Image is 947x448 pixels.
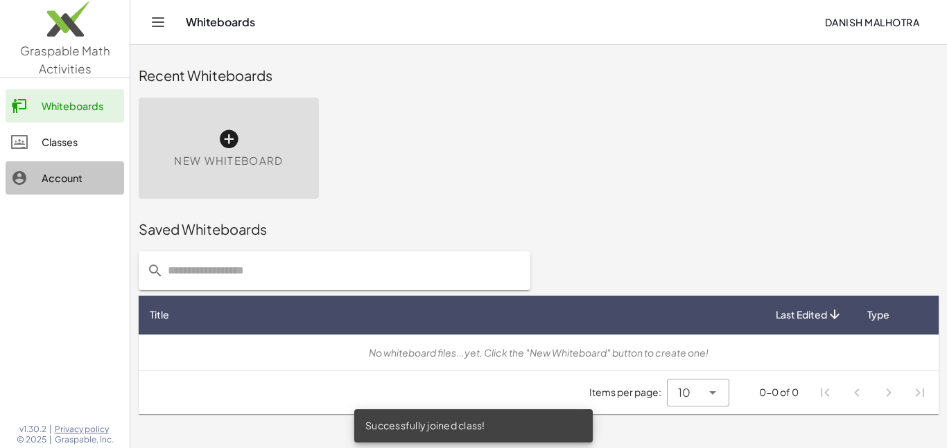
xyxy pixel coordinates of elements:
span: 10 [678,384,690,401]
span: | [49,434,52,445]
button: Danish Malhotra [813,10,930,35]
div: 0-0 of 0 [759,385,799,400]
div: No whiteboard files...yet. Click the "New Whiteboard" button to create one! [150,346,928,360]
i: prepended action [147,262,164,279]
div: Account [42,170,119,186]
span: Items per page: [589,385,667,400]
span: Graspable Math Activities [20,43,110,76]
div: Recent Whiteboards [139,66,939,85]
a: Classes [6,125,124,159]
a: Account [6,161,124,195]
div: Saved Whiteboards [139,219,939,239]
span: Danish Malhotra [824,16,919,28]
a: Privacy policy [55,424,114,435]
div: Successfully joined class! [354,409,593,442]
span: | [49,424,52,435]
span: Title [150,307,169,322]
button: Toggle navigation [147,11,169,33]
span: Last Edited [776,307,827,322]
nav: Pagination Navigation [810,377,936,409]
span: Type [867,307,889,322]
span: New Whiteboard [174,153,283,169]
a: Whiteboards [6,89,124,123]
span: © 2025 [17,434,46,445]
div: Classes [42,134,119,150]
div: Whiteboards [42,98,119,114]
span: Graspable, Inc. [55,434,114,445]
span: v1.30.2 [19,424,46,435]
